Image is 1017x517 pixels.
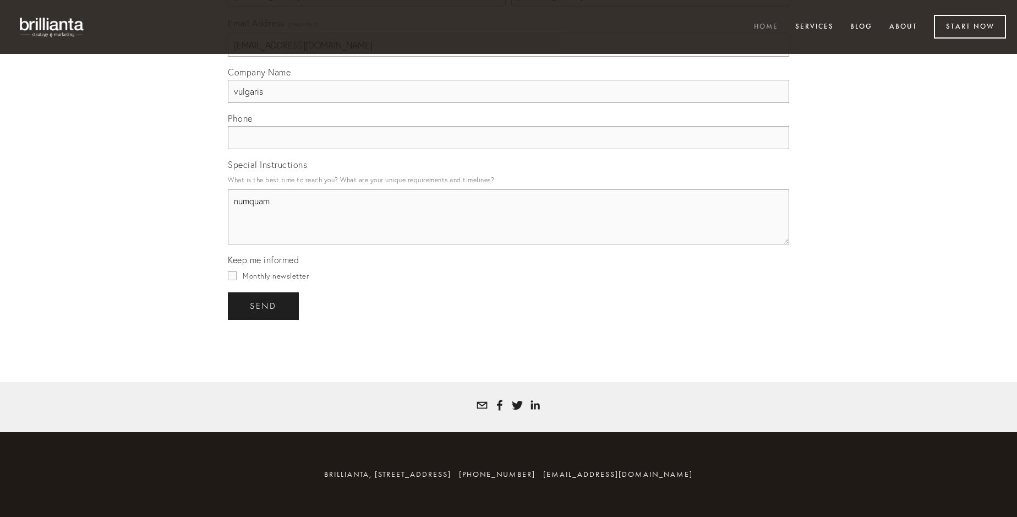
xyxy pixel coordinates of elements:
span: send [250,301,277,311]
a: Start Now [934,15,1006,39]
a: About [882,18,925,36]
span: Special Instructions [228,159,307,170]
input: Monthly newsletter [228,271,237,280]
img: brillianta - research, strategy, marketing [11,11,94,43]
a: Services [788,18,841,36]
span: Phone [228,113,253,124]
a: tatyana@brillianta.com [477,400,488,411]
span: Keep me informed [228,254,299,265]
span: Monthly newsletter [243,271,309,280]
span: Company Name [228,67,291,78]
a: Home [747,18,785,36]
a: Blog [843,18,879,36]
span: [PHONE_NUMBER] [459,470,535,479]
a: [EMAIL_ADDRESS][DOMAIN_NAME] [543,470,693,479]
p: What is the best time to reach you? What are your unique requirements and timelines? [228,172,789,187]
span: brillianta, [STREET_ADDRESS] [324,470,451,479]
textarea: numquam [228,189,789,244]
a: Tatyana White [529,400,540,411]
a: Tatyana White [512,400,523,411]
a: Tatyana Bolotnikov White [494,400,505,411]
button: sendsend [228,292,299,320]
